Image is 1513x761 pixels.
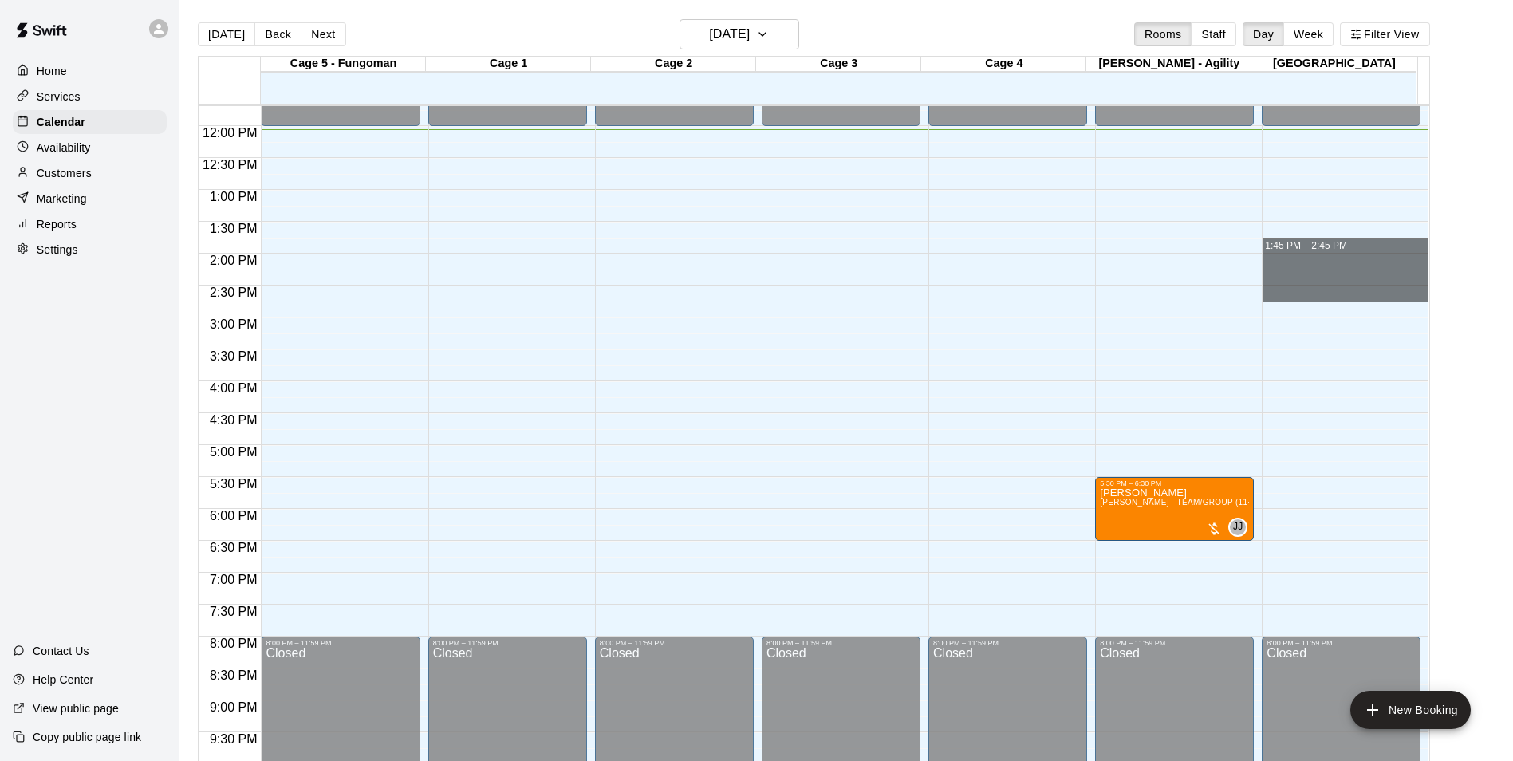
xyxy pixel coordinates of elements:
[1100,639,1249,647] div: 8:00 PM – 11:59 PM
[1235,518,1247,537] span: Josh Jones
[206,605,262,618] span: 7:30 PM
[756,57,921,72] div: Cage 3
[1191,22,1236,46] button: Staff
[1228,518,1247,537] div: Josh Jones
[206,637,262,650] span: 8:00 PM
[37,114,85,130] p: Calendar
[591,57,756,72] div: Cage 2
[206,573,262,586] span: 7:00 PM
[1100,479,1249,487] div: 5:30 PM – 6:30 PM
[199,126,261,140] span: 12:00 PM
[254,22,301,46] button: Back
[1095,477,1254,541] div: 5:30 PM – 6:30 PM: Michael Wilcox
[13,212,167,236] a: Reports
[37,63,67,79] p: Home
[1086,57,1251,72] div: [PERSON_NAME] - Agility
[1100,498,1467,507] span: [PERSON_NAME] - TEAM/GROUP (11+ Participants) Speed, Strength & Agility Training (60 min)
[206,254,262,267] span: 2:00 PM
[1243,22,1284,46] button: Day
[261,57,426,72] div: Cage 5 - Fungoman
[680,19,799,49] button: [DATE]
[206,349,262,363] span: 3:30 PM
[933,639,1082,647] div: 8:00 PM – 11:59 PM
[13,238,167,262] a: Settings
[37,89,81,104] p: Services
[206,668,262,682] span: 8:30 PM
[13,110,167,134] a: Calendar
[206,381,262,395] span: 4:00 PM
[206,732,262,746] span: 9:30 PM
[1251,57,1416,72] div: [GEOGRAPHIC_DATA]
[37,191,87,207] p: Marketing
[206,509,262,522] span: 6:00 PM
[33,729,141,745] p: Copy public page link
[206,541,262,554] span: 6:30 PM
[33,643,89,659] p: Contact Us
[1265,240,1347,251] span: 1:45 PM – 2:45 PM
[37,216,77,232] p: Reports
[709,23,750,45] h6: [DATE]
[1134,22,1192,46] button: Rooms
[766,639,916,647] div: 8:00 PM – 11:59 PM
[1233,519,1243,535] span: JJ
[206,190,262,203] span: 1:00 PM
[426,57,591,72] div: Cage 1
[33,672,93,688] p: Help Center
[1283,22,1334,46] button: Week
[37,165,92,181] p: Customers
[33,700,119,716] p: View public page
[301,22,345,46] button: Next
[13,136,167,160] a: Availability
[206,317,262,331] span: 3:00 PM
[206,445,262,459] span: 5:00 PM
[206,286,262,299] span: 2:30 PM
[1350,691,1471,729] button: add
[600,639,749,647] div: 8:00 PM – 11:59 PM
[206,222,262,235] span: 1:30 PM
[13,85,167,108] a: Services
[206,700,262,714] span: 9:00 PM
[206,413,262,427] span: 4:30 PM
[13,59,167,83] a: Home
[37,242,78,258] p: Settings
[921,57,1086,72] div: Cage 4
[433,639,582,647] div: 8:00 PM – 11:59 PM
[13,161,167,185] a: Customers
[37,140,91,156] p: Availability
[266,639,415,647] div: 8:00 PM – 11:59 PM
[13,187,167,211] a: Marketing
[206,477,262,491] span: 5:30 PM
[199,158,261,172] span: 12:30 PM
[198,22,255,46] button: [DATE]
[1340,22,1429,46] button: Filter View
